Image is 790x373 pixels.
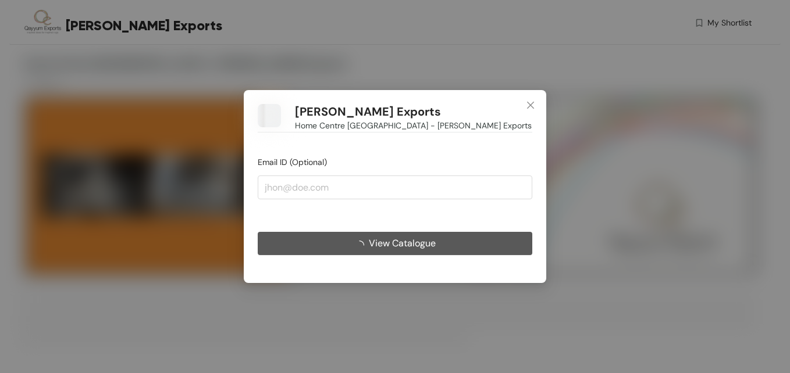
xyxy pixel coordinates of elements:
h1: [PERSON_NAME] Exports [295,105,441,119]
button: View Catalogue [258,232,532,255]
img: Buyer Portal [258,104,281,127]
span: Email ID (Optional) [258,157,327,167]
button: Close [515,90,546,121]
span: View Catalogue [369,236,436,250]
span: Home Centre [GEOGRAPHIC_DATA] - [PERSON_NAME] Exports [295,119,532,132]
input: jhon@doe.com [258,175,532,199]
span: close [526,101,535,110]
span: loading [355,241,369,250]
